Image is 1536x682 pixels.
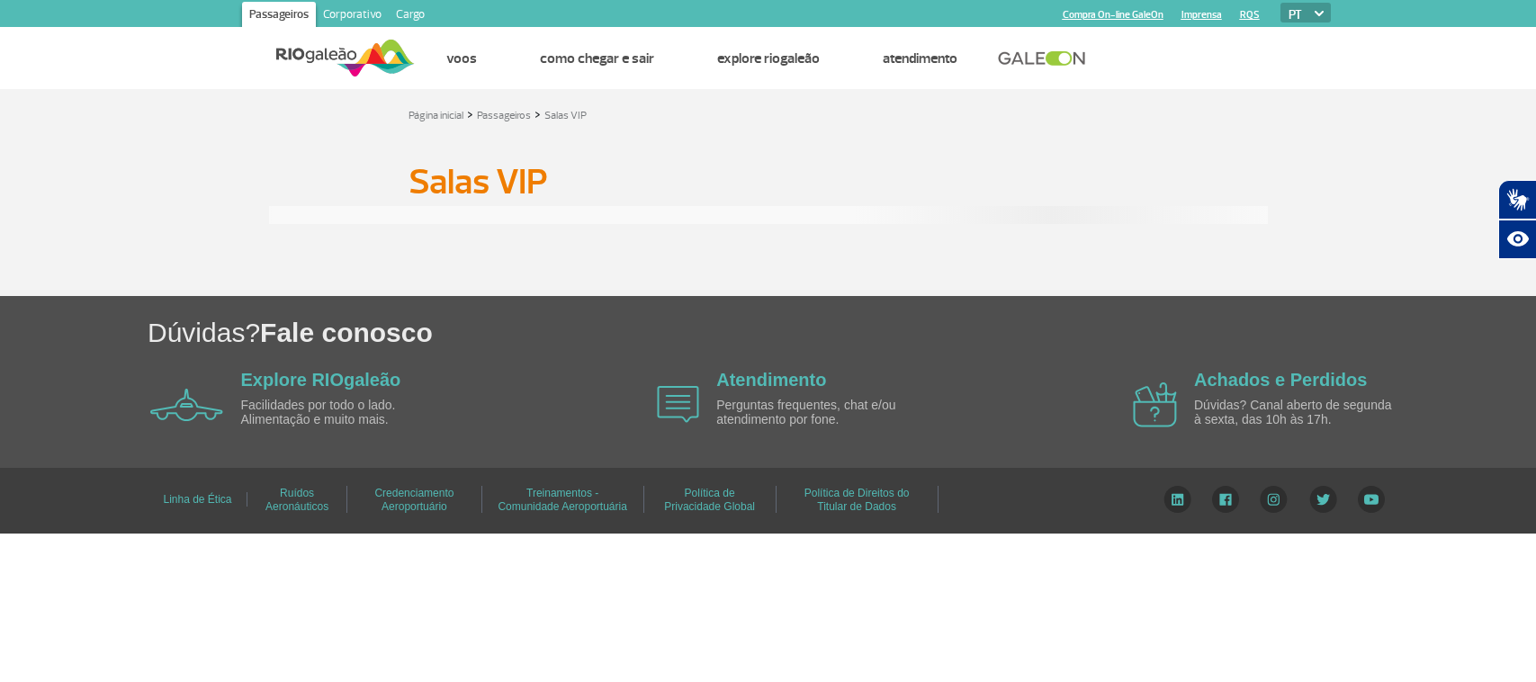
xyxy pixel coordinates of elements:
a: Salas VIP [544,109,587,122]
a: Compra On-line GaleOn [1063,9,1163,21]
a: Atendimento [883,49,957,67]
a: Como chegar e sair [540,49,654,67]
a: Página inicial [409,109,463,122]
a: Imprensa [1181,9,1222,21]
a: Linha de Ética [163,487,231,512]
a: Credenciamento Aeroportuário [374,480,454,519]
a: Cargo [389,2,432,31]
a: Treinamentos - Comunidade Aeroportuária [498,480,626,519]
img: Instagram [1260,486,1288,513]
h1: Dúvidas? [148,314,1536,351]
a: Passageiros [242,2,316,31]
h1: Salas VIP [409,166,1128,197]
a: Explore RIOgaleão [241,370,401,390]
a: Achados e Perdidos [1194,370,1367,390]
a: Passageiros [477,109,531,122]
img: airplane icon [657,386,699,423]
img: Twitter [1309,486,1337,513]
span: Fale conosco [260,318,433,347]
a: Corporativo [316,2,389,31]
a: Política de Privacidade Global [664,480,755,519]
button: Abrir tradutor de língua de sinais. [1498,180,1536,220]
p: Dúvidas? Canal aberto de segunda à sexta, das 10h às 17h. [1194,399,1401,426]
a: > [467,103,473,124]
img: LinkedIn [1163,486,1191,513]
a: Voos [446,49,477,67]
a: Atendimento [716,370,826,390]
img: airplane icon [150,389,223,421]
a: Política de Direitos do Titular de Dados [804,480,910,519]
img: Facebook [1212,486,1239,513]
a: > [534,103,541,124]
button: Abrir recursos assistivos. [1498,220,1536,259]
a: RQS [1240,9,1260,21]
p: Perguntas frequentes, chat e/ou atendimento por fone. [716,399,923,426]
p: Facilidades por todo o lado. Alimentação e muito mais. [241,399,448,426]
img: YouTube [1358,486,1385,513]
a: Explore RIOgaleão [717,49,820,67]
img: airplane icon [1133,382,1177,427]
div: Plugin de acessibilidade da Hand Talk. [1498,180,1536,259]
a: Ruídos Aeronáuticos [265,480,328,519]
